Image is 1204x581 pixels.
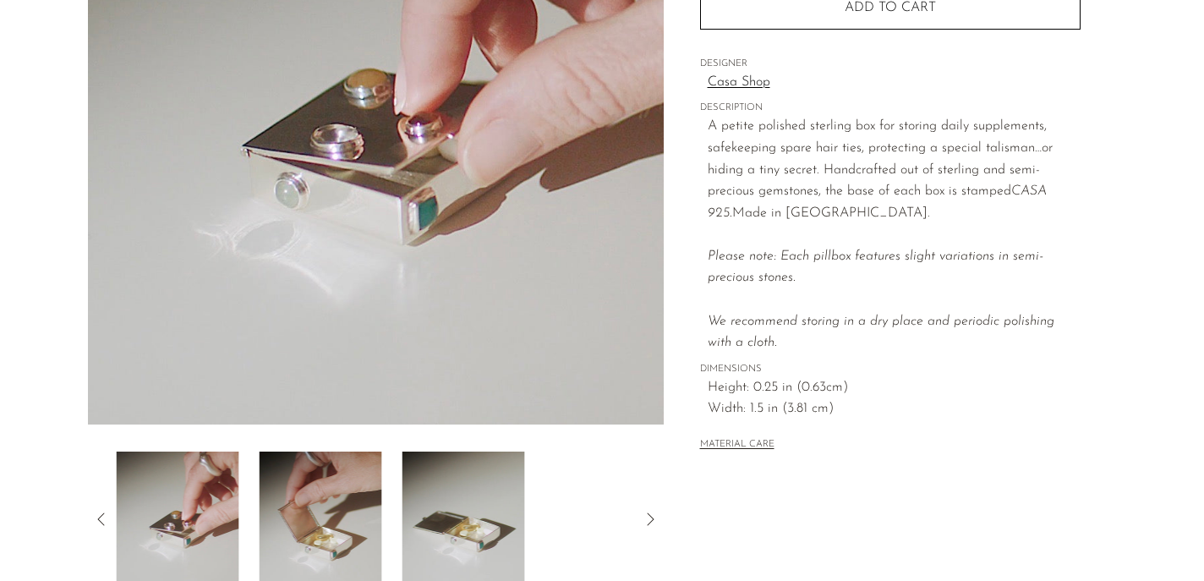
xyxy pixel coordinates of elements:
[700,57,1081,72] span: DESIGNER
[700,362,1081,377] span: DIMENSIONS
[708,249,1054,349] em: Please note: Each pillbox features slight variations in semi-precious stones.
[700,101,1081,116] span: DESCRIPTION
[708,315,1054,350] i: We recommend storing in a dry place and periodic polishing with a cloth.
[708,398,1081,420] span: Width: 1.5 in (3.81 cm)
[708,116,1081,354] p: A petite polished sterling box for storing daily supplements, safekeeping spare hair ties, protec...
[708,377,1081,399] span: Height: 0.25 in (0.63cm)
[708,72,1081,94] a: Casa Shop
[700,439,774,452] button: MATERIAL CARE
[708,184,1047,220] em: CASA 925.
